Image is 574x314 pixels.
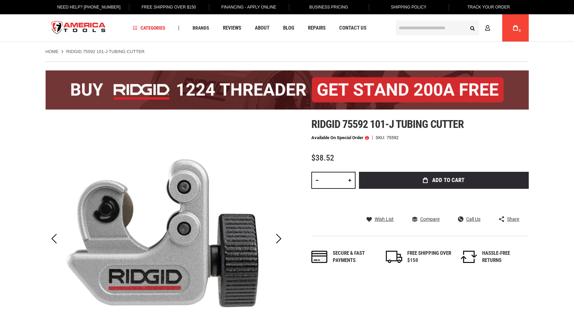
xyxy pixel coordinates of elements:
span: Add to Cart [432,177,464,183]
a: Repairs [305,23,329,33]
strong: RIDGID 75592 101-J TUBING CUTTER [66,49,145,54]
span: Categories [133,26,165,30]
a: Categories [130,23,168,33]
span: Contact Us [339,26,366,31]
a: Brands [190,23,212,33]
span: Call Us [466,217,480,221]
span: Ridgid 75592 101-j tubing cutter [311,118,464,131]
a: Call Us [458,216,480,222]
a: Blog [280,23,297,33]
div: 75592 [387,135,398,140]
span: Share [507,217,519,221]
span: Shipping Policy [391,5,427,10]
a: Wish List [366,216,394,222]
a: Home [46,49,59,55]
a: About [252,23,273,33]
img: payments [311,251,328,263]
img: returns [461,251,477,263]
a: Reviews [220,23,244,33]
a: Contact Us [336,23,370,33]
img: America Tools [46,15,112,41]
p: Available on Special Order [311,135,369,140]
span: Compare [420,217,440,221]
a: Compare [412,216,440,222]
span: About [255,26,269,31]
a: 0 [509,14,522,42]
img: BOGO: Buy the RIDGID® 1224 Threader (26092), get the 92467 200A Stand FREE! [46,70,529,110]
span: Blog [283,26,294,31]
button: Add to Cart [359,172,529,189]
button: Search [466,21,479,34]
div: HASSLE-FREE RETURNS [482,250,526,264]
img: shipping [386,251,402,263]
span: Wish List [375,217,394,221]
span: Brands [193,26,209,30]
span: $38.52 [311,153,334,163]
div: FREE SHIPPING OVER $150 [407,250,452,264]
div: Secure & fast payments [333,250,377,264]
span: Reviews [223,26,241,31]
strong: SKU [376,135,387,140]
span: 0 [519,29,521,33]
a: store logo [46,15,112,41]
span: Repairs [308,26,326,31]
